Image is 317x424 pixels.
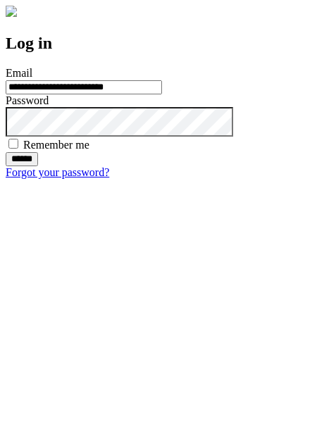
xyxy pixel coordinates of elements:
[23,139,89,151] label: Remember me
[6,67,32,79] label: Email
[6,34,311,53] h2: Log in
[6,94,49,106] label: Password
[6,6,17,17] img: logo-4e3dc11c47720685a147b03b5a06dd966a58ff35d612b21f08c02c0306f2b779.png
[6,166,109,178] a: Forgot your password?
